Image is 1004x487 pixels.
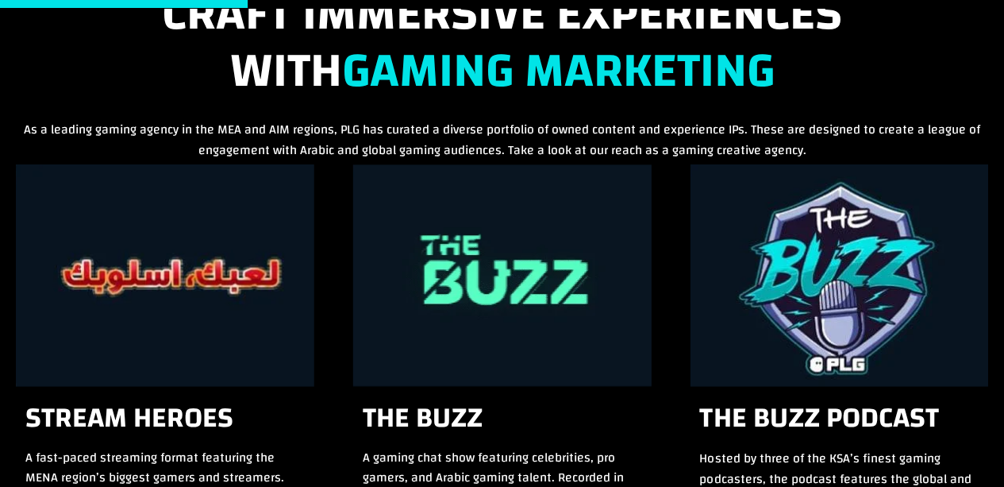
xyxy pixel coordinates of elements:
h3: The Buzz [363,403,642,447]
p: As a leading gaming agency in the MEA and AIM regions, PLG has curated a diverse portfolio of own... [16,119,988,160]
strong: Gaming Marketing [342,25,775,116]
iframe: Chat Widget [925,411,1004,487]
h3: The Buzz Podcast [699,403,979,447]
h3: Stream Heroes [25,403,305,447]
div: Виджет чата [925,411,1004,487]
